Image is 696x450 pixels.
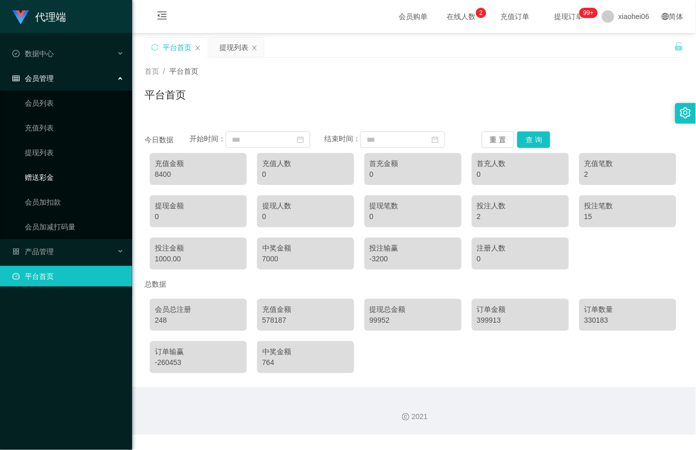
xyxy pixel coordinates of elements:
i: 图标: calendar [297,136,304,143]
div: 充值金额 [155,158,242,169]
div: 提现人数 [262,201,349,211]
div: 7000 [262,254,349,264]
span: 开始时间： [189,135,226,143]
div: 充值人数 [262,158,349,169]
div: 0 [262,211,349,222]
i: 图标: table [12,75,20,82]
i: 图标: close [195,45,201,51]
i: 图标: appstore-o [12,248,20,255]
div: 首充金额 [370,158,456,169]
i: 图标: calendar [432,136,439,143]
button: 查 询 [517,131,550,148]
span: 产品管理 [12,247,54,256]
div: 2021 [140,412,688,423]
h1: 代理端 [35,1,66,34]
i: 图标: close [251,45,258,51]
div: 订单输赢 [155,346,242,357]
div: 投注金额 [155,243,242,254]
div: 提现笔数 [370,201,456,211]
span: 在线人数 [442,13,481,20]
div: 0 [370,169,456,180]
div: 1000.00 [155,254,242,264]
a: 图标: dashboard平台首页 [12,266,124,287]
span: 结束时间： [324,135,360,143]
a: 会员列表 [25,93,124,113]
div: 0 [370,211,456,222]
a: 提现列表 [25,142,124,163]
div: 99952 [370,315,456,326]
div: 2 [477,211,564,222]
div: 0 [477,254,564,264]
div: 提现总金额 [370,304,456,315]
div: 330183 [584,315,671,326]
p: 2 [480,8,483,18]
span: 会员管理 [12,74,54,82]
a: 代理端 [12,12,66,21]
a: 充值列表 [25,118,124,138]
i: 图标: setting [680,107,691,119]
div: 提现列表 [219,38,248,57]
div: 平台首页 [163,38,192,57]
div: 764 [262,357,349,368]
span: / [163,67,165,75]
div: 578187 [262,315,349,326]
i: 图标: global [662,13,669,20]
i: 图标: check-circle-o [12,50,20,57]
div: 2 [584,169,671,180]
div: 中奖金额 [262,346,349,357]
i: 图标: menu-fold [145,1,180,34]
i: 图标: sync [151,44,159,51]
button: 重 置 [482,131,515,148]
sup: 1220 [579,8,598,18]
h1: 平台首页 [145,87,186,103]
span: 首页 [145,67,159,75]
div: -3200 [370,254,456,264]
div: 248 [155,315,242,326]
div: 充值笔数 [584,158,671,169]
div: 今日数据 [145,135,189,145]
i: 图标: copyright [402,413,409,421]
img: logo.9652507e.png [12,10,29,25]
a: 会员加减打码量 [25,216,124,237]
div: 充值金额 [262,304,349,315]
div: 0 [477,169,564,180]
i: 图标: unlock [674,42,684,51]
span: 充值订单 [496,13,535,20]
a: 会员加扣款 [25,192,124,212]
div: 0 [262,169,349,180]
div: 中奖金额 [262,243,349,254]
div: 8400 [155,169,242,180]
div: 提现金额 [155,201,242,211]
sup: 2 [476,8,486,18]
div: 总数据 [145,275,684,294]
div: 注册人数 [477,243,564,254]
span: 提现订单 [549,13,589,20]
div: 订单金额 [477,304,564,315]
div: 订单数量 [584,304,671,315]
div: 0 [155,211,242,222]
div: 15 [584,211,671,222]
div: 投注笔数 [584,201,671,211]
div: 399913 [477,315,564,326]
span: 平台首页 [169,67,198,75]
div: 投注人数 [477,201,564,211]
a: 赠送彩金 [25,167,124,188]
div: 投注输赢 [370,243,456,254]
span: 数据中心 [12,49,54,58]
div: -260453 [155,357,242,368]
div: 会员总注册 [155,304,242,315]
div: 首充人数 [477,158,564,169]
